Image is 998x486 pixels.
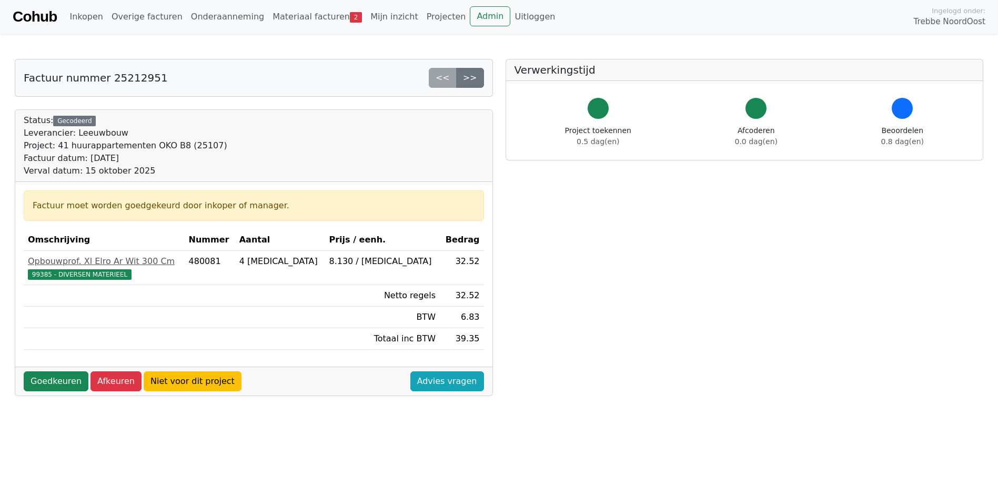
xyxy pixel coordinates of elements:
[24,371,88,391] a: Goedkeuren
[325,307,440,328] td: BTW
[440,285,484,307] td: 32.52
[24,165,227,177] div: Verval datum: 15 oktober 2025
[350,12,362,23] span: 2
[65,6,107,27] a: Inkopen
[440,251,484,285] td: 32.52
[53,116,96,126] div: Gecodeerd
[24,72,168,84] h5: Factuur nummer 25212951
[28,255,180,268] div: Opbouwprof. Xl Elro Ar Wit 300 Cm
[24,139,227,152] div: Project: 41 huurappartementen OKO B8 (25107)
[24,127,227,139] div: Leverancier: Leeuwbouw
[914,16,985,28] span: Trebbe NoordOost
[440,307,484,328] td: 6.83
[440,328,484,350] td: 39.35
[24,229,185,251] th: Omschrijving
[410,371,484,391] a: Advies vragen
[456,68,484,88] a: >>
[881,125,924,147] div: Beoordelen
[325,285,440,307] td: Netto regels
[90,371,142,391] a: Afkeuren
[440,229,484,251] th: Bedrag
[187,6,268,27] a: Onderaanneming
[577,137,619,146] span: 0.5 dag(en)
[329,255,436,268] div: 8.130 / [MEDICAL_DATA]
[24,152,227,165] div: Factuur datum: [DATE]
[33,199,475,212] div: Factuur moet worden goedgekeurd door inkoper of manager.
[470,6,510,26] a: Admin
[28,255,180,280] a: Opbouwprof. Xl Elro Ar Wit 300 Cm99385 - DIVERSEN MATERIEEL
[268,6,366,27] a: Materiaal facturen2
[24,114,227,177] div: Status:
[735,125,778,147] div: Afcoderen
[565,125,631,147] div: Project toekennen
[325,229,440,251] th: Prijs / eenh.
[235,229,325,251] th: Aantal
[144,371,241,391] a: Niet voor dit project
[239,255,321,268] div: 4 [MEDICAL_DATA]
[107,6,187,27] a: Overige facturen
[185,251,235,285] td: 480081
[28,269,132,280] span: 99385 - DIVERSEN MATERIEEL
[515,64,975,76] h5: Verwerkingstijd
[185,229,235,251] th: Nummer
[13,4,57,29] a: Cohub
[366,6,422,27] a: Mijn inzicht
[881,137,924,146] span: 0.8 dag(en)
[510,6,559,27] a: Uitloggen
[422,6,470,27] a: Projecten
[325,328,440,350] td: Totaal inc BTW
[932,6,985,16] span: Ingelogd onder:
[735,137,778,146] span: 0.0 dag(en)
